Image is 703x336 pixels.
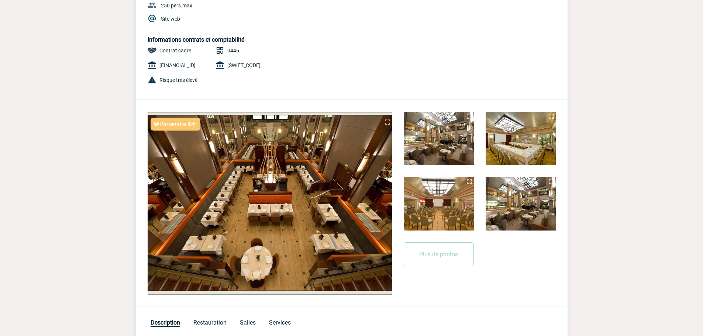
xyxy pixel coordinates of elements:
[227,62,261,68] span: [SWIFT_CODE]
[240,319,256,326] span: Salles
[154,122,159,126] img: partnaire IME
[161,3,192,8] span: 250 pers.max
[227,48,239,53] span: 0445
[159,77,197,83] span: Risque très élevé
[159,48,191,53] span: Contrat cadre
[148,36,300,43] h5: Informations contrats et comptabilité
[404,242,474,266] button: Plus de photos
[151,319,180,327] span: Description
[193,319,227,326] span: Restauration
[151,118,200,131] div: Partenaire IME
[161,16,180,22] a: Site web
[159,62,196,68] span: [FINANCIAL_ID]
[269,319,291,326] span: Services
